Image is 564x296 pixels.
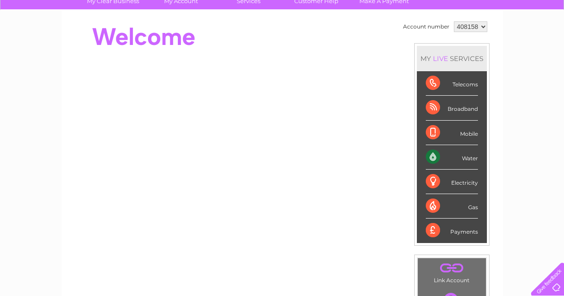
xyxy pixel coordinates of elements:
a: Blog [486,38,499,45]
a: 0333 014 3131 [396,4,457,16]
div: Clear Business is a trading name of Verastar Limited (registered in [GEOGRAPHIC_DATA] No. 3667643... [72,5,493,43]
div: Mobile [426,121,478,145]
div: LIVE [431,54,450,63]
a: Telecoms [454,38,481,45]
a: Energy [429,38,449,45]
div: Payments [426,219,478,243]
a: Water [407,38,424,45]
div: Water [426,145,478,170]
div: Gas [426,194,478,219]
img: logo.png [20,23,65,50]
a: Contact [505,38,527,45]
td: Link Account [417,258,486,286]
a: . [420,260,484,276]
div: Broadband [426,96,478,120]
div: Electricity [426,170,478,194]
div: MY SERVICES [417,46,487,71]
a: Log out [535,38,556,45]
td: Account number [401,19,452,34]
div: Telecoms [426,71,478,96]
